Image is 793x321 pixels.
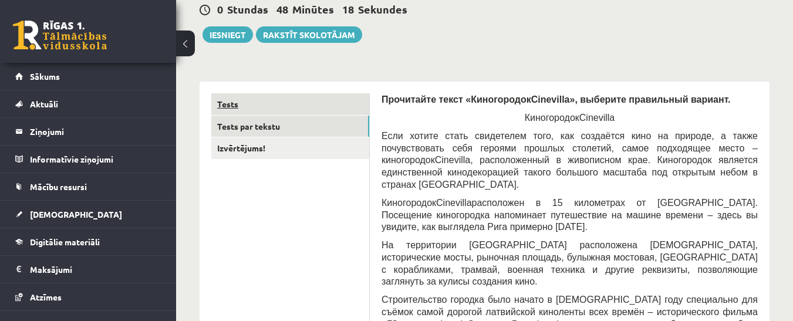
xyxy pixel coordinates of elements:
[531,94,570,104] span: Cinevilla
[15,201,161,228] a: [DEMOGRAPHIC_DATA]
[435,155,470,165] span: Cinevilla
[211,93,369,115] a: Tests
[15,228,161,255] a: Digitālie materiāli
[30,292,62,302] span: Atzīmes
[436,198,471,208] span: Cinevilla
[211,116,369,137] a: Tests par tekstu
[382,240,758,286] span: На территории [GEOGRAPHIC_DATA] расположена [DEMOGRAPHIC_DATA], исторические мосты, рыночная площ...
[276,2,288,16] span: 48
[15,146,161,173] a: Informatīvie ziņojumi
[579,113,615,123] span: Cinevilla
[217,2,223,16] span: 0
[30,256,161,283] legend: Maksājumi
[342,2,354,16] span: 18
[30,99,58,109] span: Aktuāli
[256,26,362,43] a: Rakstīt skolotājam
[382,198,436,208] span: Киногородок
[15,173,161,200] a: Mācību resursi
[227,2,268,16] span: Stundas
[30,118,161,145] legend: Ziņojumi
[15,63,161,90] a: Sākums
[569,94,730,104] span: », выберите правильный вариант.
[30,236,100,247] span: Digitālie materiāli
[203,26,253,43] button: Iesniegt
[30,181,87,192] span: Mācību resursi
[15,283,161,310] a: Atzīmes
[382,155,758,189] span: , расположенный в живописном крае. Киногородок является единственной кинодекорацией такого большо...
[358,2,407,16] span: Sekundes
[30,146,161,173] legend: Informatīvie ziņojumi
[382,131,758,165] span: Если хотите стать свидетелем того, как создаётся кино на природе, а также почувствовать себя геро...
[15,118,161,145] a: Ziņojumi
[30,209,122,219] span: [DEMOGRAPHIC_DATA]
[382,198,758,232] span: расположен в 15 километрах от [GEOGRAPHIC_DATA]. Посещение киногородка напоминает путешествие на ...
[211,137,369,159] a: Izvērtējums!
[15,256,161,283] a: Maksājumi
[292,2,334,16] span: Minūtes
[13,21,107,50] a: Rīgas 1. Tālmācības vidusskola
[525,113,579,123] span: Киногородок
[15,90,161,117] a: Aktuāli
[30,71,60,82] span: Sākums
[382,94,531,104] span: Прочитайте текст «Киногородок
